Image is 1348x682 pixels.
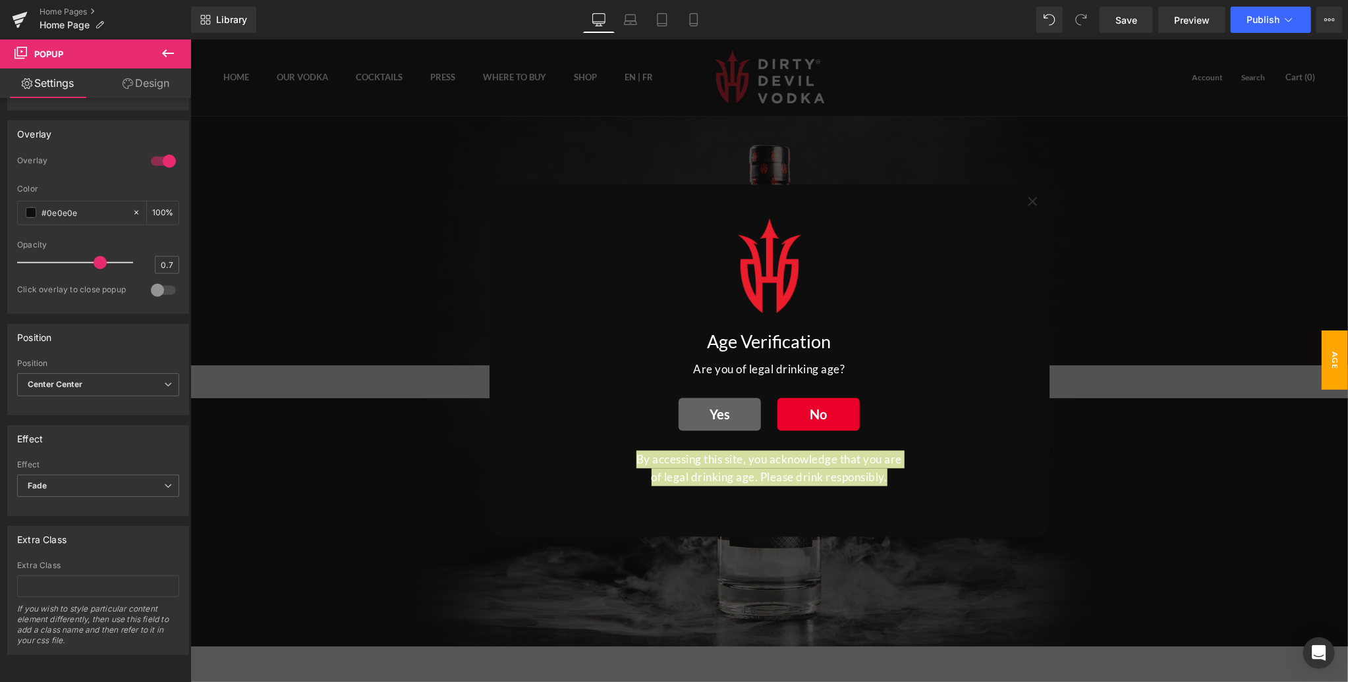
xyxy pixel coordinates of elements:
a: New Library [191,7,256,33]
a: Laptop [615,7,646,33]
div: Extra Class [17,527,67,545]
button: Publish [1231,7,1311,33]
span: Publish [1247,14,1279,25]
div: Overlay [17,121,51,140]
span: Yes [519,367,540,382]
button: Undo [1036,7,1063,33]
div: Effect [17,460,179,469]
a: Mobile [678,7,710,33]
div: Position [17,359,179,368]
span: Age Verification [1105,291,1158,350]
div: Click overlay to close popup [17,284,138,298]
a: Tablet [646,7,678,33]
b: Fade [28,481,47,490]
p: By accessing this site, you acknowledge that you are of legal drinking age. Please drink responsi... [441,411,717,446]
div: If you wish to style particular content element differently, then use this field to add a class n... [17,604,179,654]
span: Preview [1174,13,1210,27]
div: Opacity [17,240,179,249]
button: More [1316,7,1343,33]
div: Effect [17,426,43,444]
h1: Age Verification [309,288,849,318]
span: No [620,367,637,382]
a: No [587,358,669,391]
a: Preview [1158,7,1225,33]
div: Overlay [17,155,138,169]
span: Popup [34,49,63,59]
span: Library [216,14,247,26]
span: Save [1115,13,1137,27]
b: Center Center [28,379,82,389]
a: Desktop [583,7,615,33]
a: Design [98,68,194,98]
input: Color [42,205,126,220]
button: Redo [1068,7,1094,33]
a: Yes [488,358,571,391]
div: Extra Class [17,561,179,570]
div: Open Intercom Messenger [1303,637,1335,669]
div: % [147,201,179,224]
a: Home Pages [40,7,191,17]
div: Color [17,184,179,194]
span: Home Page [40,20,90,30]
div: Position [17,325,51,343]
p: Are you of legal drinking age? [309,321,849,338]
